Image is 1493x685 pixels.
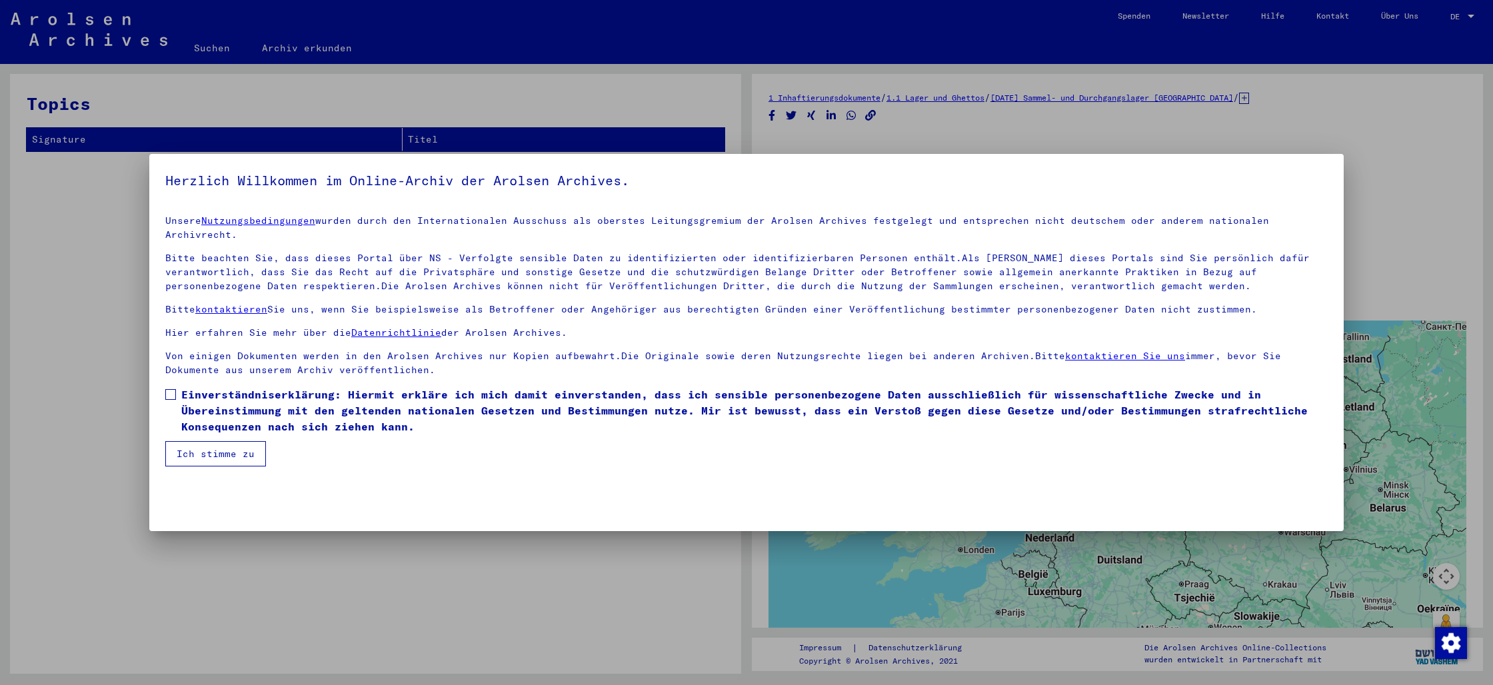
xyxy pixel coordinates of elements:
[201,215,315,227] a: Nutzungsbedingungen
[181,386,1328,434] span: Einverständniserklärung: Hiermit erkläre ich mich damit einverstanden, dass ich sensible personen...
[165,303,1328,317] p: Bitte Sie uns, wenn Sie beispielsweise als Betroffener oder Angehöriger aus berechtigten Gründen ...
[165,251,1328,293] p: Bitte beachten Sie, dass dieses Portal über NS - Verfolgte sensible Daten zu identifizierten oder...
[165,214,1328,242] p: Unsere wurden durch den Internationalen Ausschuss als oberstes Leitungsgremium der Arolsen Archiv...
[165,326,1328,340] p: Hier erfahren Sie mehr über die der Arolsen Archives.
[165,441,266,466] button: Ich stimme zu
[195,303,267,315] a: kontaktieren
[1435,627,1467,659] img: Zustimmung ändern
[165,349,1328,377] p: Von einigen Dokumenten werden in den Arolsen Archives nur Kopien aufbewahrt.Die Originale sowie d...
[351,327,441,339] a: Datenrichtlinie
[165,170,1328,191] h5: Herzlich Willkommen im Online-Archiv der Arolsen Archives.
[1065,350,1185,362] a: kontaktieren Sie uns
